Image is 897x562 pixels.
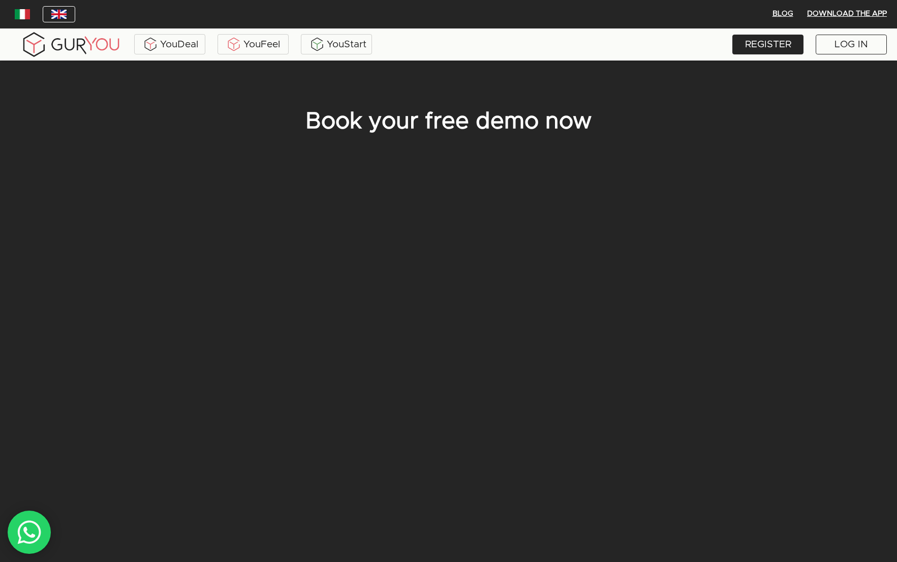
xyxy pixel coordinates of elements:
div: YouFeel [220,37,286,52]
a: REGISTER [732,35,803,54]
img: italy.83948c3f.jpg [15,9,30,19]
img: ALVAdSatItgsAAAAAElFTkSuQmCC [143,37,158,52]
img: KDuXBJLpDstiOJIlCPq11sr8c6VfEN1ke5YIAoPlCPqmrDPlQeIQgHlNqkP7FCiAKJQRHlC7RCaiHTHAlEEQLmFuo+mIt2xQB... [226,37,241,52]
div: YouDeal [137,37,203,52]
p: Book your free demo now [295,105,602,138]
img: whatsAppIcon.04b8739f.svg [17,520,42,545]
div: YouStart [303,37,369,52]
a: LOG IN [816,35,887,54]
img: wDv7cRK3VHVvwAAACV0RVh0ZGF0ZTpjcmVhdGUAMjAxOC0wMy0yNVQwMToxNzoxMiswMDowMGv4vjwAAAAldEVYdGRhdGU6bW... [51,10,67,19]
button: BLOG [766,6,799,22]
img: gyLogo01.5aaa2cff.png [20,31,122,58]
button: Download the App [803,6,891,22]
span: Download the App [807,8,887,20]
img: BxzlDwAAAAABJRU5ErkJggg== [310,37,325,52]
span: BLOG [770,8,795,20]
a: YouFeel [218,34,289,54]
a: YouStart [301,34,372,54]
a: YouDeal [134,34,205,54]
